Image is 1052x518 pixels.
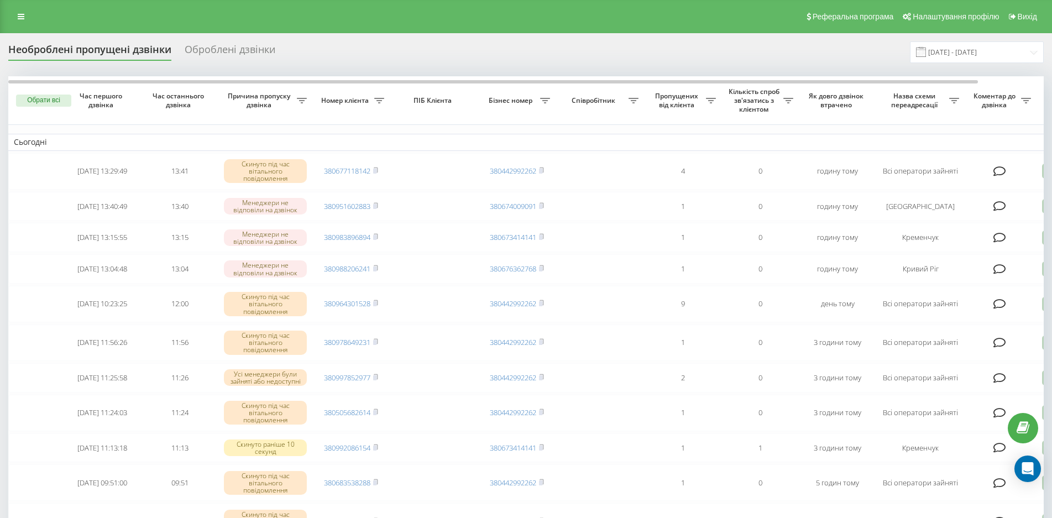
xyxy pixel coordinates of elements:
[324,201,370,211] a: 380951602883
[721,325,799,361] td: 0
[224,292,307,316] div: Скинуто під час вітального повідомлення
[490,407,536,417] a: 380442992262
[799,433,876,463] td: 3 години тому
[64,395,141,431] td: [DATE] 11:24:03
[64,286,141,322] td: [DATE] 10:23:25
[490,166,536,176] a: 380442992262
[1018,12,1037,21] span: Вихід
[64,223,141,252] td: [DATE] 13:15:55
[876,363,965,393] td: Всі оператори зайняті
[490,264,536,274] a: 380676362768
[799,286,876,322] td: день тому
[876,325,965,361] td: Всі оператори зайняті
[490,299,536,308] a: 380442992262
[324,373,370,383] a: 380997852977
[650,92,706,109] span: Пропущених від клієнта
[799,153,876,190] td: годину тому
[808,92,867,109] span: Як довго дзвінок втрачено
[141,254,218,284] td: 13:04
[324,232,370,242] a: 380983896894
[799,395,876,431] td: 3 години тому
[399,96,469,105] span: ПІБ Клієнта
[141,464,218,501] td: 09:51
[561,96,629,105] span: Співробітник
[876,192,965,221] td: [GEOGRAPHIC_DATA]
[721,395,799,431] td: 0
[799,363,876,393] td: 3 години тому
[224,331,307,355] div: Скинуто під час вітального повідомлення
[876,286,965,322] td: Всі оператори зайняті
[64,363,141,393] td: [DATE] 11:25:58
[141,192,218,221] td: 13:40
[224,260,307,277] div: Менеджери не відповіли на дзвінок
[799,254,876,284] td: годину тому
[141,223,218,252] td: 13:15
[324,407,370,417] a: 380505682614
[64,192,141,221] td: [DATE] 13:40:49
[644,464,721,501] td: 1
[644,153,721,190] td: 4
[484,96,540,105] span: Бізнес номер
[913,12,999,21] span: Налаштування профілю
[644,363,721,393] td: 2
[644,254,721,284] td: 1
[721,254,799,284] td: 0
[1014,456,1041,482] div: Open Intercom Messenger
[150,92,210,109] span: Час останнього дзвінка
[224,369,307,386] div: Усі менеджери були зайняті або недоступні
[721,192,799,221] td: 0
[318,96,374,105] span: Номер клієнта
[72,92,132,109] span: Час першого дзвінка
[490,373,536,383] a: 380442992262
[490,337,536,347] a: 380442992262
[64,433,141,463] td: [DATE] 11:13:18
[224,471,307,495] div: Скинуто під час вітального повідомлення
[644,433,721,463] td: 1
[64,153,141,190] td: [DATE] 13:29:49
[324,337,370,347] a: 380978649231
[64,325,141,361] td: [DATE] 11:56:26
[721,223,799,252] td: 0
[799,223,876,252] td: годину тому
[876,395,965,431] td: Всі оператори зайняті
[324,166,370,176] a: 380677118142
[970,92,1021,109] span: Коментар до дзвінка
[876,433,965,463] td: Кременчук
[490,201,536,211] a: 380674009091
[224,92,297,109] span: Причина пропуску дзвінка
[721,433,799,463] td: 1
[141,286,218,322] td: 12:00
[224,159,307,184] div: Скинуто під час вітального повідомлення
[799,192,876,221] td: годину тому
[224,229,307,246] div: Менеджери не відповіли на дзвінок
[644,395,721,431] td: 1
[644,286,721,322] td: 9
[185,44,275,61] div: Оброблені дзвінки
[644,325,721,361] td: 1
[490,232,536,242] a: 380673414141
[644,192,721,221] td: 1
[799,464,876,501] td: 5 годин тому
[721,153,799,190] td: 0
[224,401,307,425] div: Скинуто під час вітального повідомлення
[64,254,141,284] td: [DATE] 13:04:48
[813,12,894,21] span: Реферальна програма
[16,95,71,107] button: Обрати всі
[876,223,965,252] td: Кременчук
[141,153,218,190] td: 13:41
[324,264,370,274] a: 380988206241
[324,478,370,488] a: 380683538288
[64,464,141,501] td: [DATE] 09:51:00
[141,433,218,463] td: 11:13
[141,395,218,431] td: 11:24
[324,299,370,308] a: 380964301528
[727,87,783,113] span: Кількість спроб зв'язатись з клієнтом
[141,363,218,393] td: 11:26
[490,478,536,488] a: 380442992262
[882,92,949,109] span: Назва схеми переадресації
[8,44,171,61] div: Необроблені пропущені дзвінки
[721,286,799,322] td: 0
[721,363,799,393] td: 0
[799,325,876,361] td: 3 години тому
[224,198,307,214] div: Менеджери не відповіли на дзвінок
